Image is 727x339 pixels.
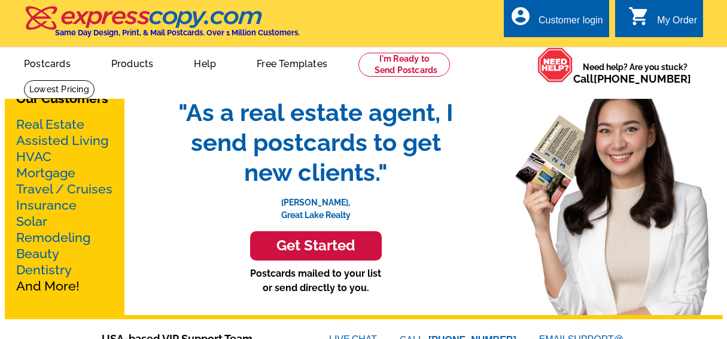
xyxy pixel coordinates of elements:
img: help [537,47,573,83]
a: Real Estate [16,117,84,132]
a: Travel / Cruises [16,181,112,196]
a: Dentistry [16,262,72,277]
a: account_circle Customer login [510,13,603,28]
a: Mortgage [16,165,75,180]
a: Help [175,49,235,77]
a: Assisted Living [16,133,108,148]
a: Free Templates [238,49,346,77]
a: Insurance [16,198,77,213]
p: And More! [16,116,113,294]
h4: Same Day Design, Print, & Mail Postcards. Over 1 Million Customers. [55,28,300,37]
a: HVAC [16,149,51,164]
span: "As a real estate agent, I send postcards to get new clients." [166,98,466,187]
p: [PERSON_NAME], Great Lake Realty [166,187,466,222]
span: Call [573,72,691,85]
div: My Order [657,15,697,32]
a: Same Day Design, Print, & Mail Postcards. Over 1 Million Customers. [24,14,300,37]
a: Products [92,49,173,77]
a: Get Started [166,231,466,261]
div: Customer login [539,15,603,32]
a: Beauty [16,246,59,261]
i: shopping_cart [628,5,650,27]
a: Postcards [5,49,90,77]
a: Remodeling [16,230,90,245]
span: Need help? Are you stuck? [573,61,697,85]
a: shopping_cart My Order [628,13,697,28]
i: account_circle [510,5,531,27]
p: Postcards mailed to your list or send directly to you. [166,267,466,295]
h3: Get Started [265,237,367,255]
a: [PHONE_NUMBER] [594,72,691,85]
a: Solar [16,214,47,229]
